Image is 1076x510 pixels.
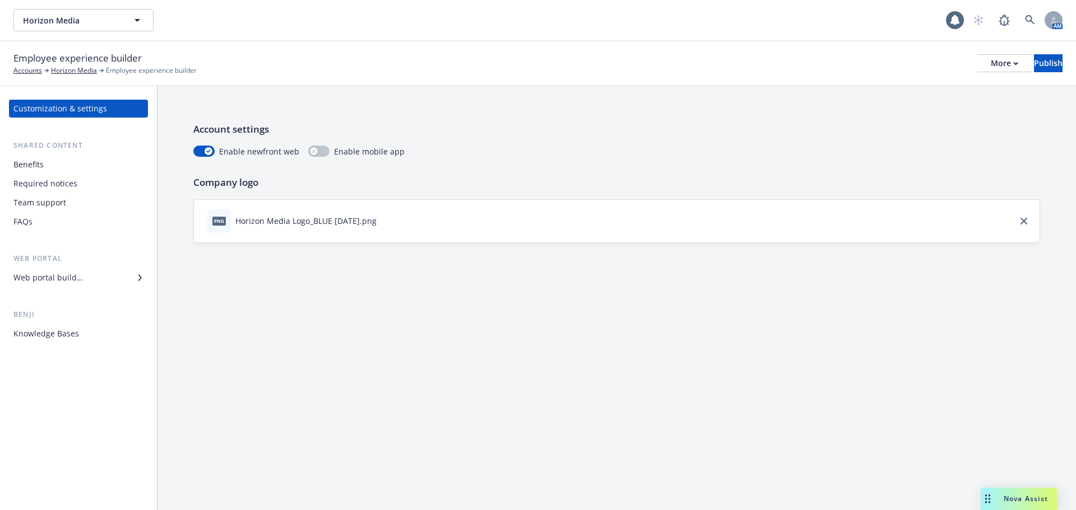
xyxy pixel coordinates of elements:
span: Nova Assist [1004,494,1048,503]
div: Knowledge Bases [13,325,79,343]
div: Benji [9,309,148,320]
div: Team support [13,194,66,212]
p: Company logo [193,175,1040,190]
a: Accounts [13,65,42,76]
div: Shared content [9,140,148,151]
span: Enable newfront web [219,146,299,157]
a: Knowledge Bases [9,325,148,343]
a: Horizon Media [51,65,97,76]
a: Report a Bug [993,9,1015,31]
a: Start snowing [967,9,990,31]
div: Publish [1034,55,1063,72]
a: FAQs [9,213,148,231]
a: Required notices [9,175,148,193]
div: Horizon Media Logo_BLUE [DATE].png [235,215,377,227]
a: Team support [9,194,148,212]
div: Web portal builder [13,269,83,287]
a: close [1017,214,1031,228]
a: Benefits [9,156,148,174]
a: Customization & settings [9,100,148,118]
span: Horizon Media [23,15,120,26]
a: Web portal builder [9,269,148,287]
button: More [977,54,1032,72]
button: Publish [1034,54,1063,72]
button: Horizon Media [13,9,154,31]
div: Drag to move [981,488,995,510]
button: download file [381,215,390,227]
div: Web portal [9,253,148,264]
button: Nova Assist [981,488,1057,510]
span: Employee experience builder [13,51,142,65]
div: Benefits [13,156,44,174]
div: Customization & settings [13,100,107,118]
div: Required notices [13,175,77,193]
p: Account settings [193,122,1040,137]
div: FAQs [13,213,33,231]
span: png [212,217,226,225]
div: More [991,55,1018,72]
span: Employee experience builder [106,65,197,76]
span: Enable mobile app [334,146,405,157]
a: Search [1019,9,1041,31]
